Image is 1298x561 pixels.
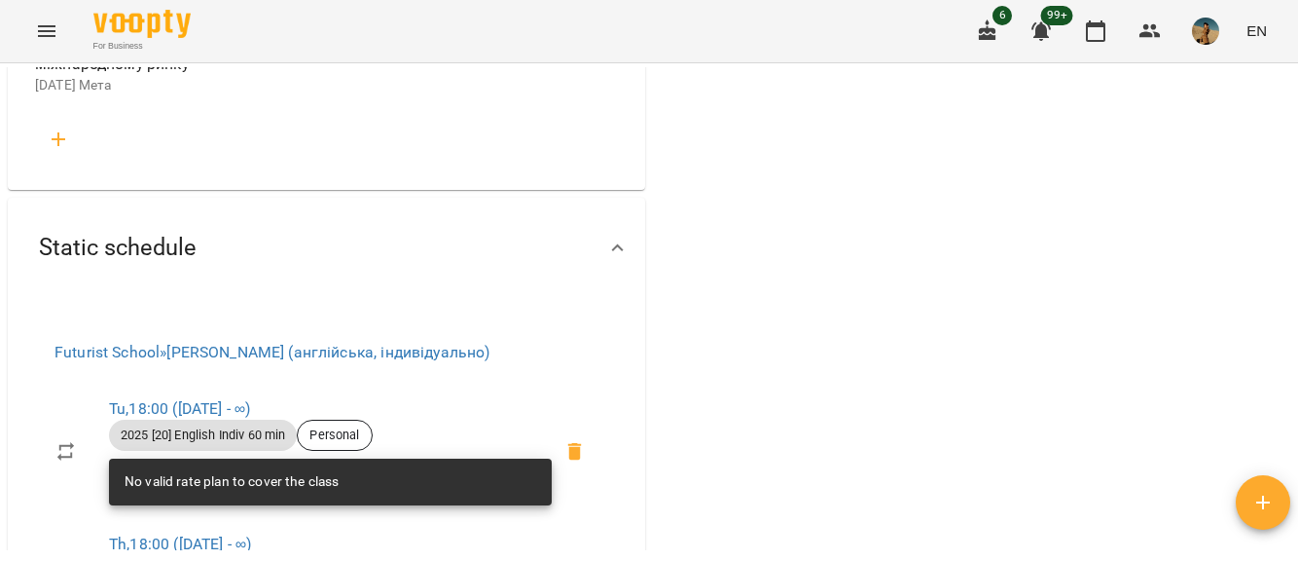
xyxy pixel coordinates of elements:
[552,429,598,475] span: Delete scheduled class Лілія Савинська (англійська, індивідуально) Tu 18:00 of the client Березін...
[1239,13,1275,49] button: EN
[1192,18,1219,45] img: 60eca85a8c9650d2125a59cad4a94429.JPG
[109,427,297,444] span: 2025 [20] English Indiv 60 min
[35,77,112,93] span: [DATE] Мета
[125,465,339,500] div: No valid rate plan to cover the class
[992,6,1012,25] span: 6
[1246,20,1267,41] span: EN
[109,399,250,418] a: Tu,18:00 ([DATE] - ∞)
[23,8,70,55] button: Menu
[298,427,371,444] span: Personal
[109,535,251,553] a: Th,18:00 ([DATE] - ∞)
[54,343,489,361] a: Futurist School»[PERSON_NAME] (англійська, індивідуально)
[93,10,191,38] img: Voopty Logo
[1041,6,1073,25] span: 99+
[8,198,645,298] div: Static schedule
[93,40,191,53] span: For Business
[39,233,197,263] span: Static schedule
